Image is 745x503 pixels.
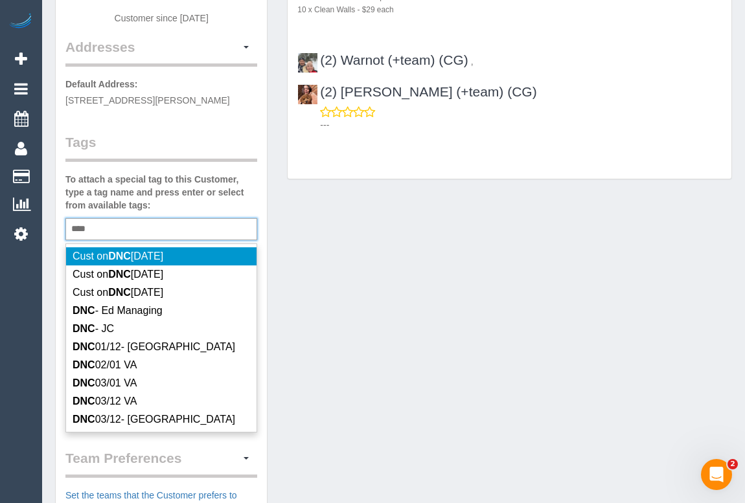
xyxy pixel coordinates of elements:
[73,359,95,370] em: DNC
[73,305,95,316] em: DNC
[108,251,131,262] em: DNC
[73,305,163,316] span: - Ed Managing
[297,52,468,67] a: (2) Warnot (+team) (CG)
[65,95,230,106] span: [STREET_ADDRESS][PERSON_NAME]
[65,78,138,91] label: Default Address:
[297,5,393,14] small: 10 x Clean Walls - $29 each
[73,323,114,334] span: - JC
[73,414,235,425] span: 03/12- [GEOGRAPHIC_DATA]
[471,56,474,67] span: ,
[65,133,257,162] legend: Tags
[73,377,95,388] em: DNC
[73,359,137,370] span: 02/01 VA
[298,53,317,73] img: (2) Warnot (+team) (CG)
[297,84,536,99] a: (2) [PERSON_NAME] (+team) (CG)
[65,449,257,478] legend: Team Preferences
[73,414,95,425] em: DNC
[73,377,137,388] span: 03/01 VA
[701,459,732,490] iframe: Intercom live chat
[108,269,131,280] em: DNC
[728,459,738,469] span: 2
[65,173,257,212] label: To attach a special tag to this Customer, type a tag name and press enter or select from availabl...
[298,85,317,104] img: (2) Maria (+team) (CG)
[73,396,137,407] span: 03/12 VA
[115,13,209,23] span: Customer since [DATE]
[73,269,163,280] span: Cust on [DATE]
[73,341,235,352] span: 01/12- [GEOGRAPHIC_DATA]
[320,118,722,131] p: ---
[73,323,95,334] em: DNC
[73,251,163,262] span: Cust on [DATE]
[8,13,34,31] img: Automaid Logo
[73,396,95,407] em: DNC
[108,287,131,298] em: DNC
[73,287,163,298] span: Cust on [DATE]
[73,341,95,352] em: DNC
